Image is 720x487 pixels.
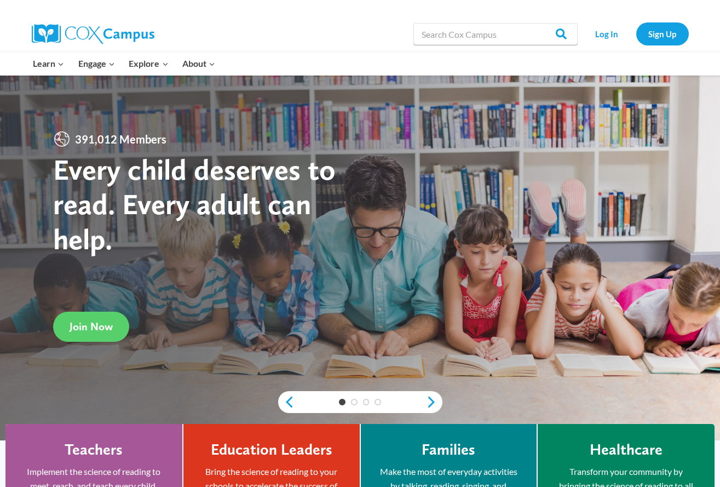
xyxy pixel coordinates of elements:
[53,312,129,342] a: Join Now
[351,399,358,405] a: 2
[70,320,113,333] span: Join Now
[636,22,689,45] a: Sign Up
[182,56,215,71] span: About
[78,56,115,71] span: Engage
[71,130,171,148] span: 391,012 Members
[211,440,332,459] h4: Education Leaders
[590,440,663,459] h4: Healthcare
[26,52,222,75] nav: Primary Navigation
[422,440,475,459] h4: Families
[33,56,64,71] span: Learn
[32,24,154,44] img: Cox Campus
[426,396,442,409] a: next
[583,22,689,45] nav: Secondary Navigation
[53,152,336,256] strong: Every child deserves to read. Every adult can help.
[375,399,381,405] a: 4
[339,399,345,405] a: 1
[278,396,295,409] a: previous
[278,391,442,413] div: content slider buttons
[129,56,168,71] span: Explore
[363,399,370,405] a: 3
[583,22,631,45] a: Log In
[413,23,578,45] input: Search Cox Campus
[65,440,123,459] h4: Teachers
